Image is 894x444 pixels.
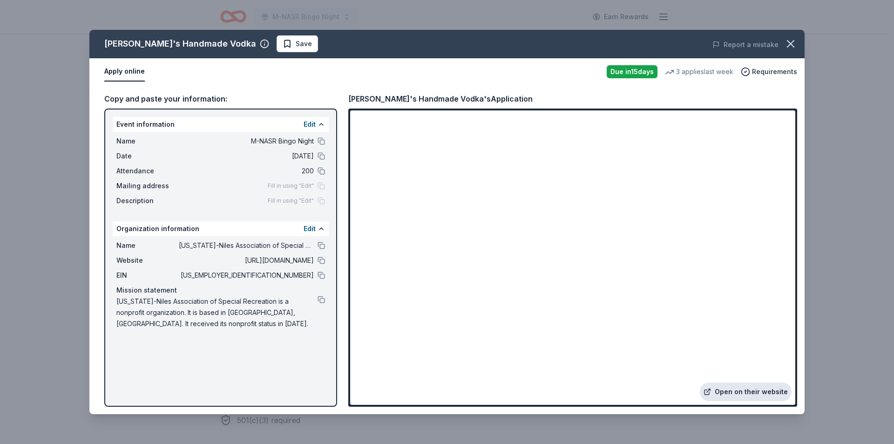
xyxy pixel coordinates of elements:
span: M-NASR Bingo Night [179,136,314,147]
span: [US_STATE]-Niles Association of Special Recreation is a nonprofit organization. It is based in [G... [116,296,318,329]
span: 200 [179,165,314,177]
span: Fill in using "Edit" [268,197,314,205]
span: [URL][DOMAIN_NAME] [179,255,314,266]
span: [DATE] [179,150,314,162]
div: [PERSON_NAME]'s Handmade Vodka [104,36,256,51]
span: EIN [116,270,179,281]
span: Name [116,136,179,147]
span: Fill in using "Edit" [268,182,314,190]
div: Organization information [113,221,329,236]
div: Due in 15 days [607,65,657,78]
div: 3 applies last week [665,66,733,77]
span: Attendance [116,165,179,177]
span: [US_EMPLOYER_IDENTIFICATION_NUMBER] [179,270,314,281]
div: Event information [113,117,329,132]
button: Edit [304,119,316,130]
span: Mailing address [116,180,179,191]
span: [US_STATE]-Niles Association of Special Recreation [179,240,314,251]
button: Edit [304,223,316,234]
button: Apply online [104,62,145,82]
span: Website [116,255,179,266]
button: Requirements [741,66,797,77]
span: Name [116,240,179,251]
span: Date [116,150,179,162]
a: Open on their website [700,383,792,401]
button: Report a mistake [712,39,779,50]
button: Save [277,35,318,52]
div: Copy and paste your information: [104,93,337,105]
span: Description [116,195,179,206]
span: Save [296,38,312,49]
div: [PERSON_NAME]'s Handmade Vodka's Application [348,93,533,105]
div: Mission statement [116,285,325,296]
span: Requirements [752,66,797,77]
